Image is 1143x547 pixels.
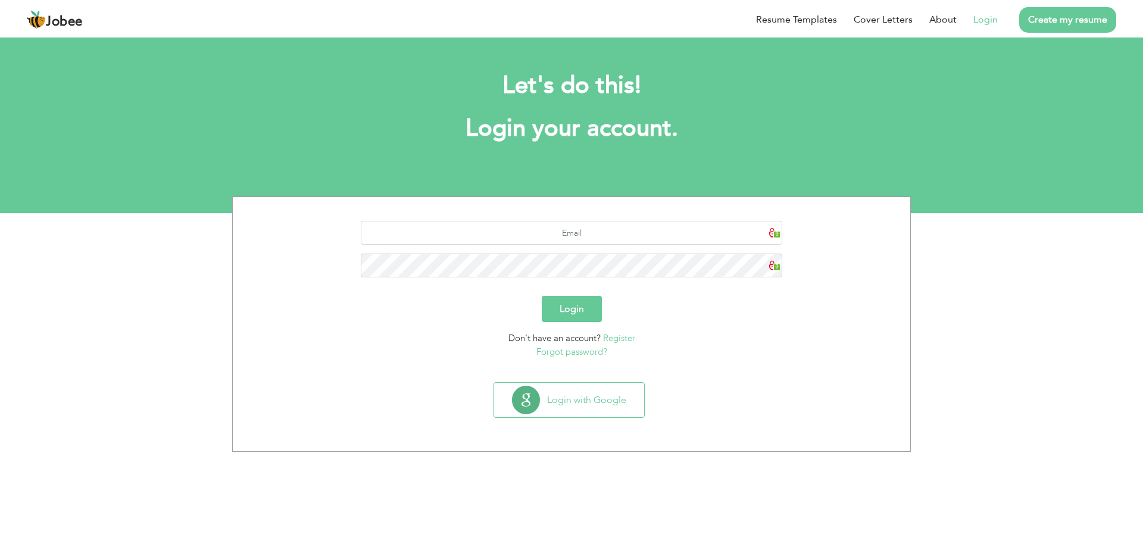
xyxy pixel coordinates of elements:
[973,12,998,27] a: Login
[1019,7,1116,33] a: Create my resume
[250,70,893,101] h2: Let's do this!
[929,12,957,27] a: About
[27,10,83,29] a: Jobee
[361,221,783,245] input: Email
[536,346,607,358] a: Forgot password?
[27,10,46,29] img: jobee.io
[46,15,83,29] span: Jobee
[854,12,913,27] a: Cover Letters
[494,383,644,417] button: Login with Google
[756,12,837,27] a: Resume Templates
[603,332,635,344] a: Register
[542,296,602,322] button: Login
[250,113,893,144] h1: Login your account.
[508,332,601,344] span: Don't have an account?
